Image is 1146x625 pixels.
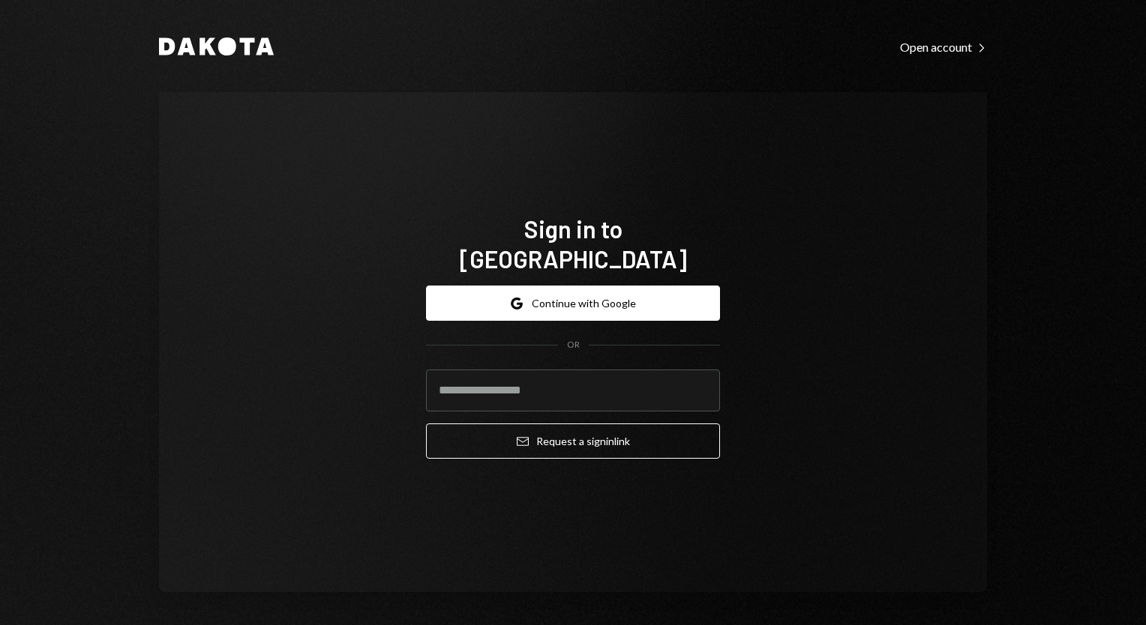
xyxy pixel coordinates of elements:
div: OR [567,339,580,351]
button: Request a signinlink [426,423,720,459]
div: Open account [900,40,987,55]
button: Continue with Google [426,286,720,321]
a: Open account [900,38,987,55]
h1: Sign in to [GEOGRAPHIC_DATA] [426,214,720,274]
